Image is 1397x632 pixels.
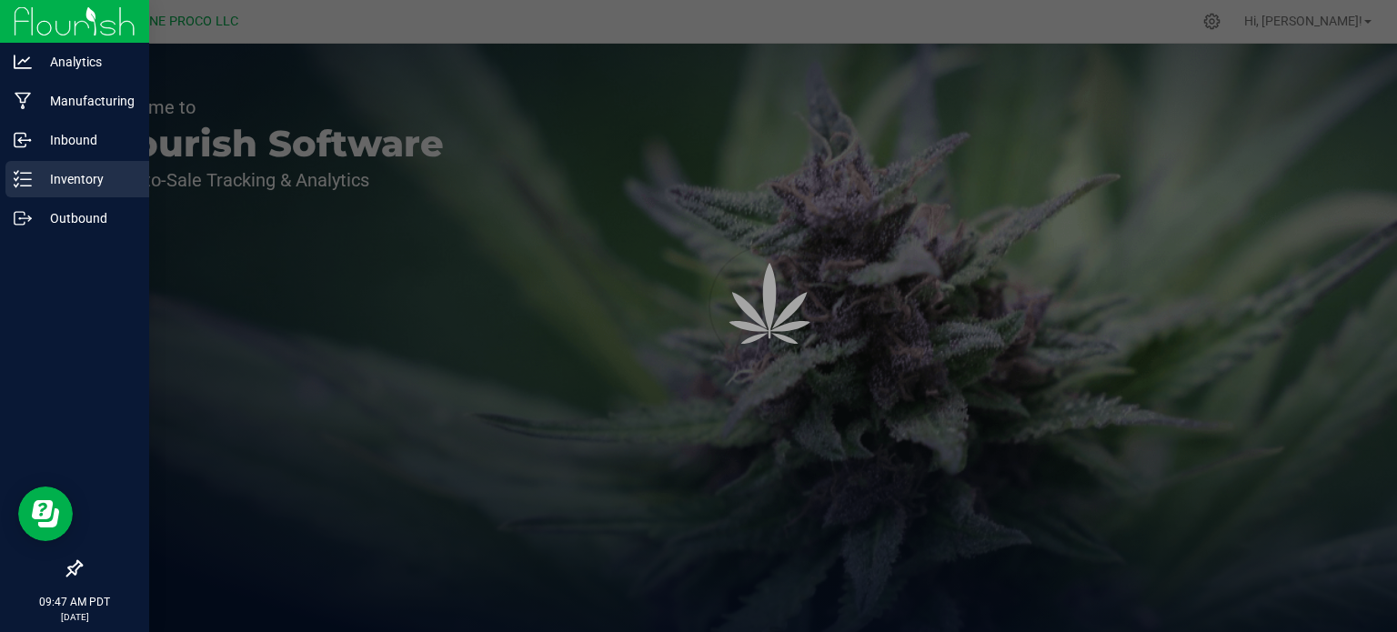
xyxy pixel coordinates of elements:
[32,90,141,112] p: Manufacturing
[14,92,32,110] inline-svg: Manufacturing
[32,207,141,229] p: Outbound
[32,51,141,73] p: Analytics
[14,209,32,227] inline-svg: Outbound
[14,170,32,188] inline-svg: Inventory
[32,168,141,190] p: Inventory
[8,610,141,624] p: [DATE]
[8,594,141,610] p: 09:47 AM PDT
[18,487,73,541] iframe: Resource center
[14,131,32,149] inline-svg: Inbound
[14,53,32,71] inline-svg: Analytics
[32,129,141,151] p: Inbound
